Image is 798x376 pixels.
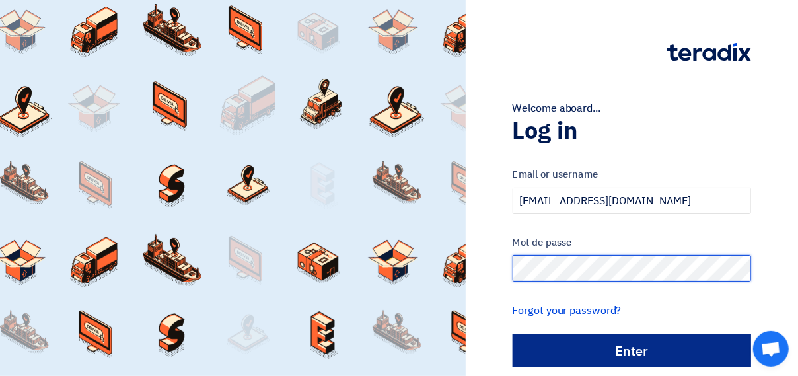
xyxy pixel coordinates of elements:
img: Teradix logo [667,43,751,61]
a: Forgot your password? [513,303,622,319]
label: Email or username [513,167,751,182]
input: Enter your business email or username... [513,188,751,214]
div: Open chat [753,331,789,367]
input: Enter [513,334,751,367]
h1: Log in [513,116,751,145]
div: Welcome aboard... [513,100,751,116]
label: Mot de passe [513,235,751,250]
